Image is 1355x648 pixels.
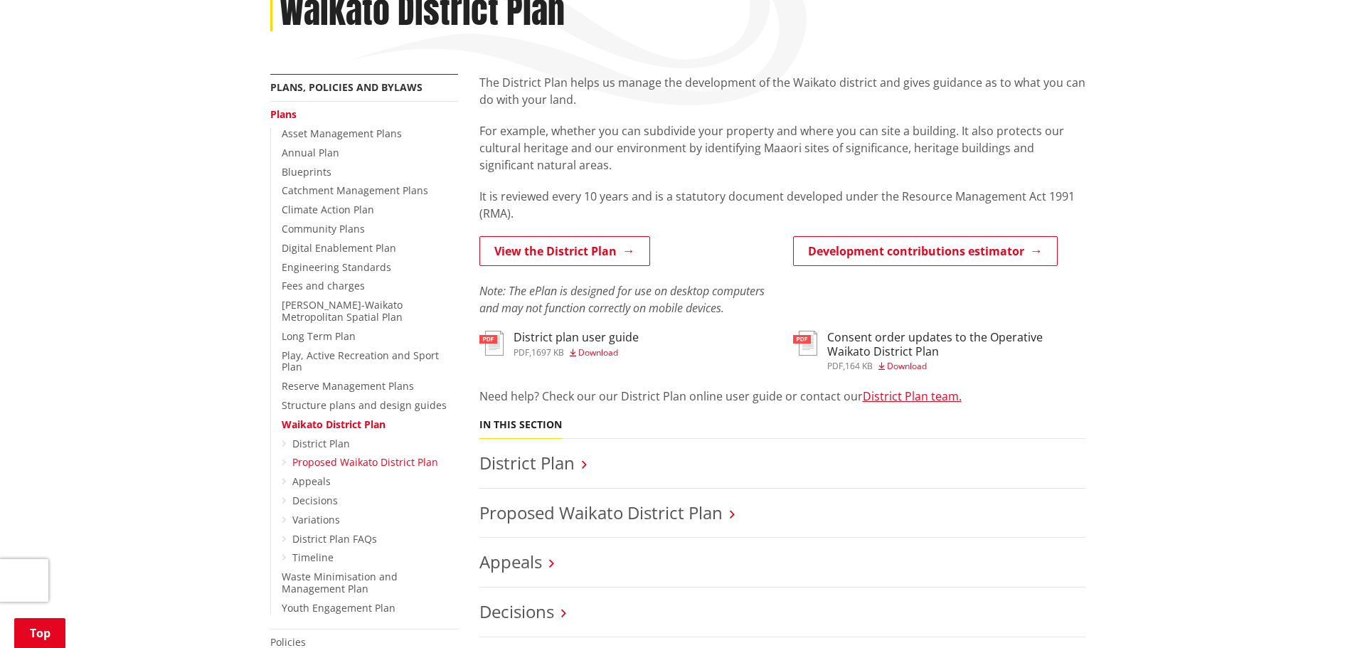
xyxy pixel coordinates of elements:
[282,398,447,412] a: Structure plans and design guides
[282,601,395,615] a: Youth Engagement Plan
[270,107,297,121] a: Plans
[479,188,1085,222] p: It is reviewed every 10 years and is a statutory document developed under the Resource Management...
[282,418,386,431] a: Waikato District Plan
[282,260,391,274] a: Engineering Standards
[292,437,350,450] a: District Plan
[292,513,340,526] a: Variations
[479,451,575,474] a: District Plan
[1290,588,1341,639] iframe: Messenger Launcher
[292,551,334,564] a: Timeline
[282,241,396,255] a: Digital Enablement Plan
[479,74,1085,108] p: The District Plan helps us manage the development of the Waikato district and gives guidance as t...
[479,122,1085,174] p: For example, whether you can subdivide your property and where you can site a building. It also p...
[793,331,817,356] img: document-pdf.svg
[845,360,873,372] span: 164 KB
[479,331,639,356] a: District plan user guide pdf,1697 KB Download
[282,570,398,595] a: Waste Minimisation and Management Plan
[479,501,723,524] a: Proposed Waikato District Plan
[282,222,365,235] a: Community Plans
[479,419,562,431] h5: In this section
[887,360,927,372] span: Download
[14,618,65,648] a: Top
[827,331,1085,358] h3: Consent order updates to the Operative Waikato District Plan
[514,346,529,358] span: pdf
[479,550,542,573] a: Appeals
[479,236,650,266] a: View the District Plan
[282,298,403,324] a: [PERSON_NAME]-Waikato Metropolitan Spatial Plan
[793,331,1085,370] a: Consent order updates to the Operative Waikato District Plan pdf,164 KB Download
[282,279,365,292] a: Fees and charges
[827,360,843,372] span: pdf
[578,346,618,358] span: Download
[793,236,1058,266] a: Development contributions estimator
[282,329,356,343] a: Long Term Plan
[827,362,1085,371] div: ,
[282,184,428,197] a: Catchment Management Plans
[479,283,765,316] em: Note: The ePlan is designed for use on desktop computers and may not function correctly on mobile...
[292,494,338,507] a: Decisions
[479,600,554,623] a: Decisions
[282,203,374,216] a: Climate Action Plan
[292,455,438,469] a: Proposed Waikato District Plan
[282,127,402,140] a: Asset Management Plans
[282,349,439,374] a: Play, Active Recreation and Sport Plan
[270,80,423,94] a: Plans, policies and bylaws
[282,165,331,179] a: Blueprints
[479,388,1085,405] p: Need help? Check our our District Plan online user guide or contact our
[514,349,639,357] div: ,
[514,331,639,344] h3: District plan user guide
[292,474,331,488] a: Appeals
[282,146,339,159] a: Annual Plan
[531,346,564,358] span: 1697 KB
[282,379,414,393] a: Reserve Management Plans
[863,388,962,404] a: District Plan team.
[479,331,504,356] img: document-pdf.svg
[292,532,377,546] a: District Plan FAQs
